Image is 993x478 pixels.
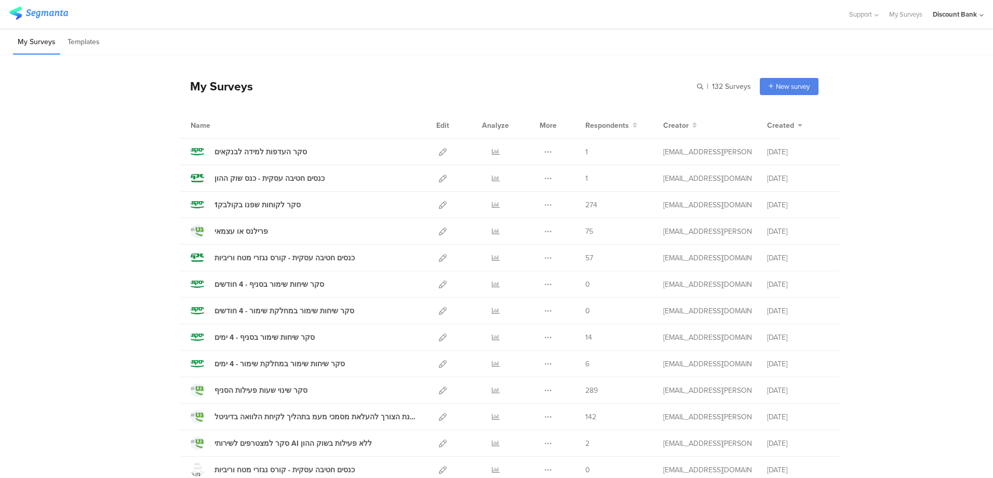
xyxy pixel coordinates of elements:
li: My Surveys [13,30,60,55]
div: [DATE] [767,411,829,422]
a: סקר שיחות שימור בסניף - 4 חודשים [191,277,324,291]
div: anat.gilad@dbank.co.il [663,279,752,290]
div: כנסים חטיבה עסקית - קורס נגזרי מטח וריביות [214,253,355,263]
div: [DATE] [767,358,829,369]
a: סקר שינוי שעות פעילות הסניף [191,383,307,397]
div: [DATE] [767,173,829,184]
div: פרילנס או עצמאי [214,226,268,237]
div: סקר שינוי שעות פעילות הסניף [214,385,307,396]
div: כנסים חטיבה עסקית - קורס נגזרי מטח וריביות [214,464,355,475]
div: סקר שיחות שימור במחלקת שימור - 4 חודשים [214,306,354,316]
a: סקר לקוחות שפנו בקולבק1 [191,198,301,211]
a: כנסים חטיבה עסקית - קורס נגזרי מטח וריביות [191,463,355,476]
div: [DATE] [767,226,829,237]
div: hofit.refael@dbank.co.il [663,411,752,422]
li: Templates [63,30,104,55]
span: Support [849,9,872,19]
span: 142 [585,411,596,422]
a: כנסים חטיבה עסקית - כנס שוק ההון [191,171,325,185]
img: segmanta logo [9,7,68,20]
span: 57 [585,253,593,263]
div: [DATE] [767,200,829,210]
button: Respondents [585,120,637,131]
div: [DATE] [767,438,829,449]
span: New survey [776,82,810,91]
span: 1 [585,147,588,157]
div: anat.gilad@dbank.co.il [663,173,752,184]
div: סקר לקוחות שפנו בקולבק1 [214,200,301,210]
div: Name [191,120,253,131]
div: Analyze [480,112,511,138]
div: [DATE] [767,253,829,263]
div: anat.gilad@dbank.co.il [663,253,752,263]
span: 289 [585,385,598,396]
span: Created [767,120,794,131]
span: 0 [585,464,590,475]
div: Edit [432,112,454,138]
div: eden.nabet@dbank.co.il [663,200,752,210]
span: 132 Surveys [712,81,751,92]
div: סקר שיחות שימור בסניף - 4 ימים [214,332,315,343]
button: Creator [663,120,697,131]
div: בחינת הצורך להעלאת מסמכי מעמ בתהליך לקיחת הלוואה בדיגיטל [214,411,416,422]
span: 1 [585,173,588,184]
a: כנסים חטיבה עסקית - קורס נגזרי מטח וריביות [191,251,355,264]
span: 75 [585,226,593,237]
span: 0 [585,279,590,290]
span: Respondents [585,120,629,131]
div: כנסים חטיבה עסקית - כנס שוק ההון [214,173,325,184]
span: 6 [585,358,589,369]
span: Creator [663,120,689,131]
div: hofit.refael@dbank.co.il [663,226,752,237]
div: סקר שיחות שימור בסניף - 4 חודשים [214,279,324,290]
a: סקר למצטרפים לשירותי AI ללא פעילות בשוק ההון [191,436,372,450]
div: hofit.refael@dbank.co.il [663,438,752,449]
div: My Surveys [180,77,253,95]
div: Discount Bank [933,9,977,19]
span: 2 [585,438,589,449]
span: 0 [585,306,590,316]
div: anat.gilad@dbank.co.il [663,464,752,475]
span: 274 [585,200,597,210]
div: hofit.refael@dbank.co.il [663,385,752,396]
div: [DATE] [767,279,829,290]
a: סקר העדפות למידה לבנקאים [191,145,307,158]
div: anat.gilad@dbank.co.il [663,358,752,369]
div: anat.gilad@dbank.co.il [663,306,752,316]
a: בחינת הצורך להעלאת מסמכי מעמ בתהליך לקיחת הלוואה בדיגיטל [191,410,416,423]
div: סקר שיחות שימור במחלקת שימור - 4 ימים [214,358,345,369]
div: [DATE] [767,147,829,157]
a: פרילנס או עצמאי [191,224,268,238]
div: [DATE] [767,464,829,475]
div: anat.gilad@dbank.co.il [663,332,752,343]
a: סקר שיחות שימור במחלקת שימור - 4 חודשים [191,304,354,317]
span: 14 [585,332,592,343]
span: | [705,81,710,92]
a: סקר שיחות שימור במחלקת שימור - 4 ימים [191,357,345,370]
a: סקר שיחות שימור בסניף - 4 ימים [191,330,315,344]
div: More [537,112,559,138]
div: hofit.refael@dbank.co.il [663,147,752,157]
div: [DATE] [767,385,829,396]
div: סקר העדפות למידה לבנקאים [214,147,307,157]
div: [DATE] [767,332,829,343]
div: סקר למצטרפים לשירותי AI ללא פעילות בשוק ההון [214,438,372,449]
button: Created [767,120,802,131]
div: [DATE] [767,306,829,316]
